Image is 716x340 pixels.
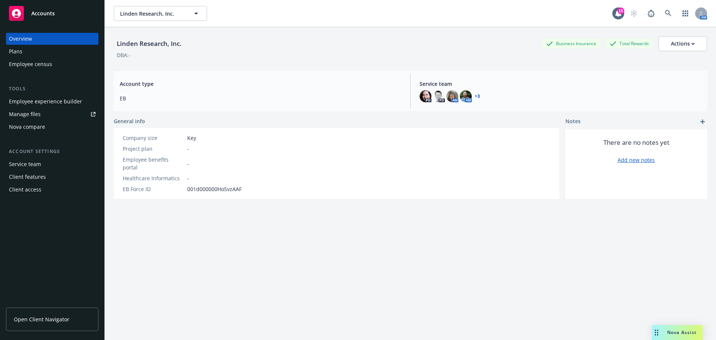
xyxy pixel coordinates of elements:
[420,80,701,88] span: Service team
[606,39,653,48] div: Total Rewards
[120,80,401,88] span: Account type
[678,6,693,21] a: Switch app
[446,90,458,102] img: photo
[123,156,184,171] div: Employee benefits portal
[667,329,697,336] span: Nova Assist
[543,39,600,48] div: Business Insurance
[9,171,46,183] div: Client features
[114,6,207,21] button: Linden Research, Inc.
[433,90,445,102] img: photo
[6,171,98,183] a: Client features
[698,117,707,126] a: add
[6,121,98,133] a: Nova compare
[9,46,22,57] div: Plans
[9,121,45,133] div: Nova compare
[31,10,55,16] span: Accounts
[644,6,659,21] a: Report a Bug
[187,185,242,193] span: 001d000000HoSvzAAF
[187,160,189,168] span: -
[9,33,32,45] div: Overview
[6,58,98,70] a: Employee census
[626,6,641,21] a: Start snowing
[123,174,184,182] div: Healthcare Informatics
[187,174,189,182] span: -
[652,325,703,340] button: Nova Assist
[187,134,196,142] span: Key
[618,156,655,164] a: Add new notes
[120,94,401,102] span: EB
[671,37,695,51] div: Actions
[661,6,676,21] a: Search
[6,108,98,120] a: Manage files
[117,51,131,59] div: DBA: -
[6,3,98,24] a: Accounts
[114,117,145,125] span: General info
[9,108,41,120] div: Manage files
[9,158,41,170] div: Service team
[6,184,98,196] a: Client access
[6,46,98,57] a: Plans
[6,148,98,155] div: Account settings
[659,36,707,51] button: Actions
[6,96,98,107] a: Employee experience builder
[9,58,52,70] div: Employee census
[123,145,184,153] div: Project plan
[460,90,472,102] img: photo
[420,90,431,102] img: photo
[123,134,184,142] div: Company size
[6,33,98,45] a: Overview
[652,325,661,340] div: Drag to move
[6,158,98,170] a: Service team
[9,96,82,107] div: Employee experience builder
[603,138,669,147] span: There are no notes yet
[618,7,624,14] div: 15
[565,117,581,126] span: Notes
[14,315,69,323] span: Open Client Navigator
[114,39,185,49] div: Linden Research, Inc.
[475,94,480,99] a: +3
[9,184,41,196] div: Client access
[6,85,98,93] div: Tools
[123,185,184,193] div: EB Force ID
[120,10,185,18] span: Linden Research, Inc.
[187,145,189,153] span: -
